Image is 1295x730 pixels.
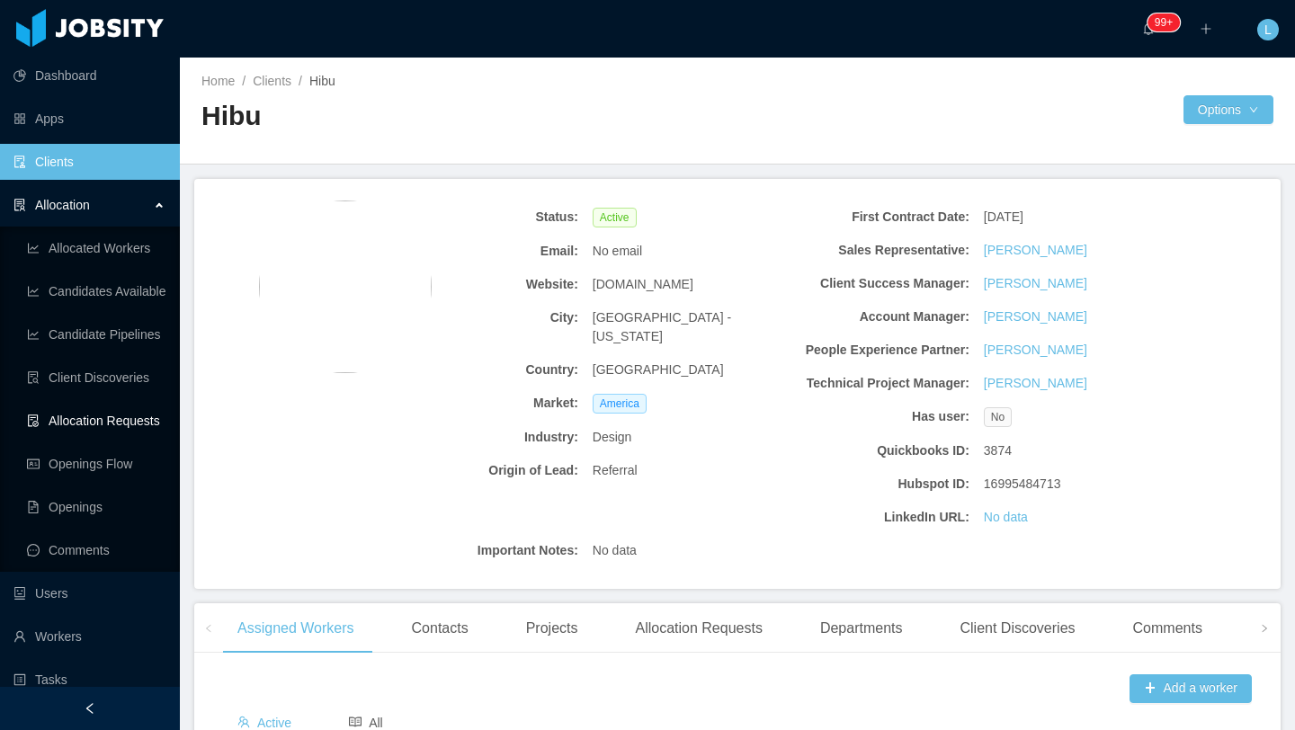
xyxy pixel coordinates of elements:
[1148,13,1180,31] sup: 120
[806,603,917,654] div: Departments
[984,508,1028,527] a: No data
[621,603,776,654] div: Allocation Requests
[397,394,578,413] b: Market:
[13,662,165,698] a: icon: profileTasks
[1183,95,1273,124] button: Optionsicon: down
[788,407,969,426] b: Has user:
[204,624,213,633] i: icon: left
[253,74,291,88] a: Clients
[788,374,969,393] b: Technical Project Manager:
[1142,22,1155,35] i: icon: bell
[984,274,1087,293] a: [PERSON_NAME]
[593,308,774,346] span: [GEOGRAPHIC_DATA] - [US_STATE]
[788,274,969,293] b: Client Success Manager:
[788,508,969,527] b: LinkedIn URL:
[788,441,969,460] b: Quickbooks ID:
[984,241,1087,260] a: [PERSON_NAME]
[201,98,737,135] h2: Hibu
[35,198,90,212] span: Allocation
[1264,19,1272,40] span: L
[788,307,969,326] b: Account Manager:
[788,208,969,227] b: First Contract Date:
[13,199,26,211] i: icon: solution
[984,307,1087,326] a: [PERSON_NAME]
[201,74,235,88] a: Home
[1119,603,1217,654] div: Comments
[984,475,1061,494] span: 16995484713
[593,361,724,379] span: [GEOGRAPHIC_DATA]
[13,144,165,180] a: icon: auditClients
[349,716,383,730] span: All
[27,446,165,482] a: icon: idcardOpenings Flow
[984,441,1012,460] span: 3874
[397,428,578,447] b: Industry:
[397,208,578,227] b: Status:
[984,341,1087,360] a: [PERSON_NAME]
[13,619,165,654] a: icon: userWorkers
[945,603,1089,654] div: Client Discoveries
[13,575,165,611] a: icon: robotUsers
[27,489,165,525] a: icon: file-textOpenings
[27,316,165,352] a: icon: line-chartCandidate Pipelines
[984,407,1012,427] span: No
[27,403,165,439] a: icon: file-doneAllocation Requests
[397,275,578,294] b: Website:
[397,308,578,327] b: City:
[788,341,969,360] b: People Experience Partner:
[27,230,165,266] a: icon: line-chartAllocated Workers
[977,200,1173,234] div: [DATE]
[13,58,165,93] a: icon: pie-chartDashboard
[512,603,593,654] div: Projects
[593,461,638,480] span: Referral
[1130,674,1252,703] button: icon: plusAdd a worker
[237,716,250,728] i: icon: team
[984,374,1087,393] a: [PERSON_NAME]
[1200,22,1212,35] i: icon: plus
[259,200,432,373] img: c16210f0-5413-11ee-a0b1-cb22c7a0bcd7_651347b2709cd-400w.png
[397,461,578,480] b: Origin of Lead:
[593,541,637,560] span: No data
[593,242,642,261] span: No email
[223,603,369,654] div: Assigned Workers
[397,361,578,379] b: Country:
[1260,624,1269,633] i: icon: right
[593,428,632,447] span: Design
[788,475,969,494] b: Hubspot ID:
[13,101,165,137] a: icon: appstoreApps
[27,273,165,309] a: icon: line-chartCandidates Available
[397,541,578,560] b: Important Notes:
[397,603,483,654] div: Contacts
[593,275,693,294] span: [DOMAIN_NAME]
[593,208,637,227] span: Active
[593,394,647,414] span: America
[309,74,335,88] span: Hibu
[237,716,291,730] span: Active
[397,242,578,261] b: Email:
[242,74,246,88] span: /
[349,716,362,728] i: icon: read
[27,360,165,396] a: icon: file-searchClient Discoveries
[788,241,969,260] b: Sales Representative:
[299,74,302,88] span: /
[27,532,165,568] a: icon: messageComments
